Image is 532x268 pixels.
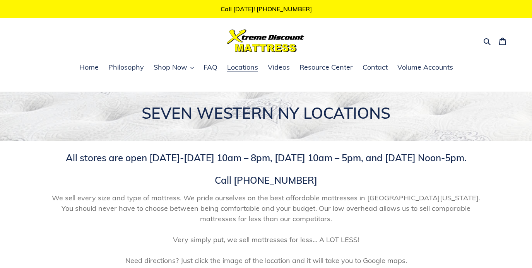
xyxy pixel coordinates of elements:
[264,62,294,73] a: Videos
[393,62,457,73] a: Volume Accounts
[296,62,357,73] a: Resource Center
[363,63,388,72] span: Contact
[227,29,304,52] img: Xtreme Discount Mattress
[299,63,353,72] span: Resource Center
[142,103,390,123] span: SEVEN WESTERN NY LOCATIONS
[200,62,221,73] a: FAQ
[223,62,262,73] a: Locations
[108,63,144,72] span: Philosophy
[46,193,487,266] span: We sell every size and type of mattress. We pride ourselves on the best affordable mattresses in ...
[204,63,217,72] span: FAQ
[104,62,148,73] a: Philosophy
[359,62,392,73] a: Contact
[268,63,290,72] span: Videos
[79,63,99,72] span: Home
[66,152,467,186] span: All stores are open [DATE]-[DATE] 10am – 8pm, [DATE] 10am – 5pm, and [DATE] Noon-5pm. Call [PHONE...
[150,62,198,73] button: Shop Now
[397,63,453,72] span: Volume Accounts
[75,62,103,73] a: Home
[227,63,258,72] span: Locations
[154,63,187,72] span: Shop Now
